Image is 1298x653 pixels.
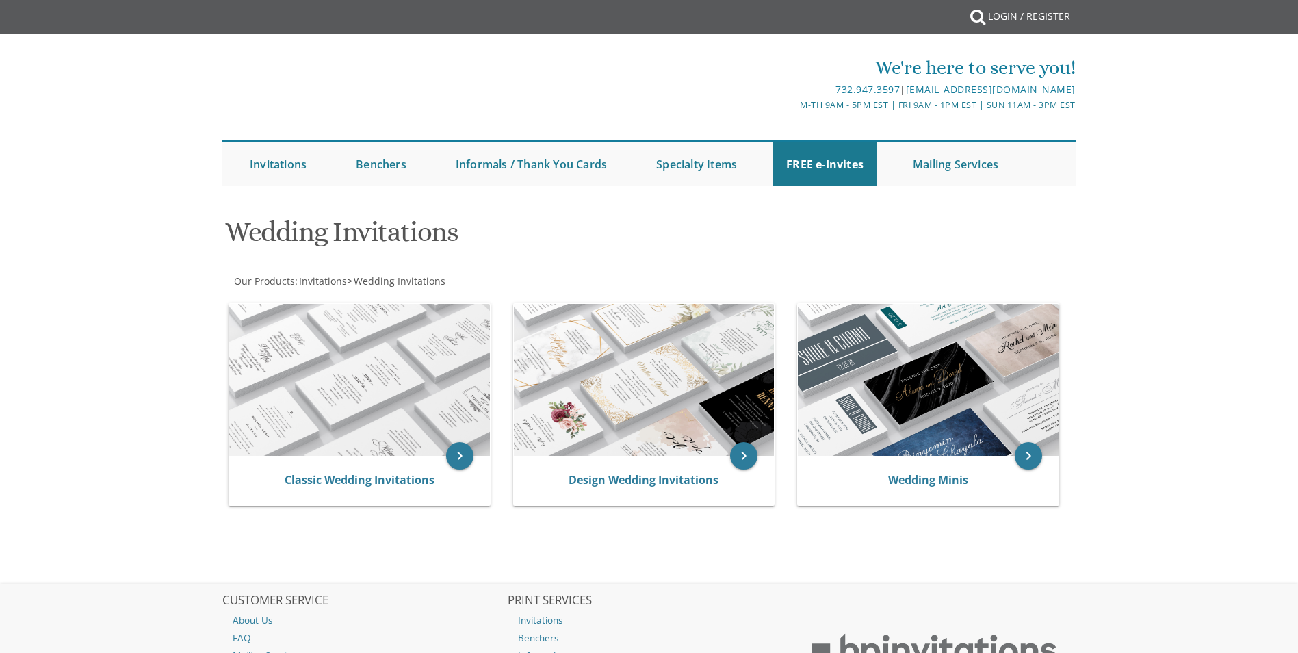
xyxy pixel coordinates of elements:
[352,274,445,287] a: Wedding Invitations
[569,472,718,487] a: Design Wedding Invitations
[347,274,445,287] span: >
[222,594,506,608] h2: CUSTOMER SERVICE
[446,442,473,470] a: keyboard_arrow_right
[233,274,295,287] a: Our Products
[514,304,775,456] img: Design Wedding Invitations
[508,54,1076,81] div: We're here to serve you!
[906,83,1076,96] a: [EMAIL_ADDRESS][DOMAIN_NAME]
[508,629,791,647] a: Benchers
[299,274,347,287] span: Invitations
[1015,442,1042,470] a: keyboard_arrow_right
[798,304,1059,456] img: Wedding Minis
[899,142,1012,186] a: Mailing Services
[835,83,900,96] a: 732.947.3597
[285,472,434,487] a: Classic Wedding Invitations
[508,98,1076,112] div: M-Th 9am - 5pm EST | Fri 9am - 1pm EST | Sun 11am - 3pm EST
[298,274,347,287] a: Invitations
[354,274,445,287] span: Wedding Invitations
[508,81,1076,98] div: |
[888,472,968,487] a: Wedding Minis
[773,142,877,186] a: FREE e-Invites
[222,611,506,629] a: About Us
[342,142,420,186] a: Benchers
[236,142,320,186] a: Invitations
[508,594,791,608] h2: PRINT SERVICES
[222,629,506,647] a: FAQ
[730,442,757,470] a: keyboard_arrow_right
[222,274,649,288] div: :
[229,304,490,456] img: Classic Wedding Invitations
[508,611,791,629] a: Invitations
[642,142,751,186] a: Specialty Items
[442,142,621,186] a: Informals / Thank You Cards
[225,217,783,257] h1: Wedding Invitations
